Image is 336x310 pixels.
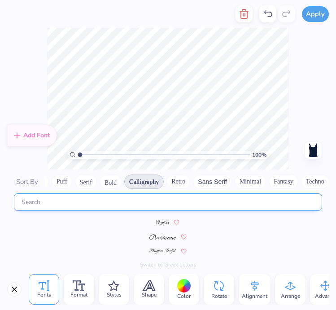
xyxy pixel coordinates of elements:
[37,291,51,298] span: Fonts
[70,291,87,298] span: Format
[211,293,227,300] span: Rotate
[252,151,266,159] span: 100 %
[306,143,320,157] img: Back
[7,125,57,146] div: Add Font
[149,234,176,240] img: Parisienne
[149,249,176,254] img: Pinyon Script
[7,282,22,297] button: Close
[107,291,122,298] span: Styles
[166,175,190,189] button: Retro
[269,175,298,189] button: Fantasy
[315,293,336,300] span: Advance
[242,293,267,300] span: Alignment
[177,293,191,300] span: Color
[235,175,266,189] button: Minimal
[281,293,300,300] span: Arrange
[157,220,169,225] img: Montez
[100,175,122,189] button: Bold
[16,177,38,186] span: Sort By
[142,291,157,298] span: Shape
[140,261,196,268] button: Switch to Greek Letters
[75,175,97,189] button: Serif
[124,175,164,189] button: Calligraphy
[302,6,329,22] button: Apply
[193,175,232,189] button: Sans Serif
[301,175,329,189] button: Techno
[52,175,72,189] button: Puff
[14,193,322,211] input: Search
